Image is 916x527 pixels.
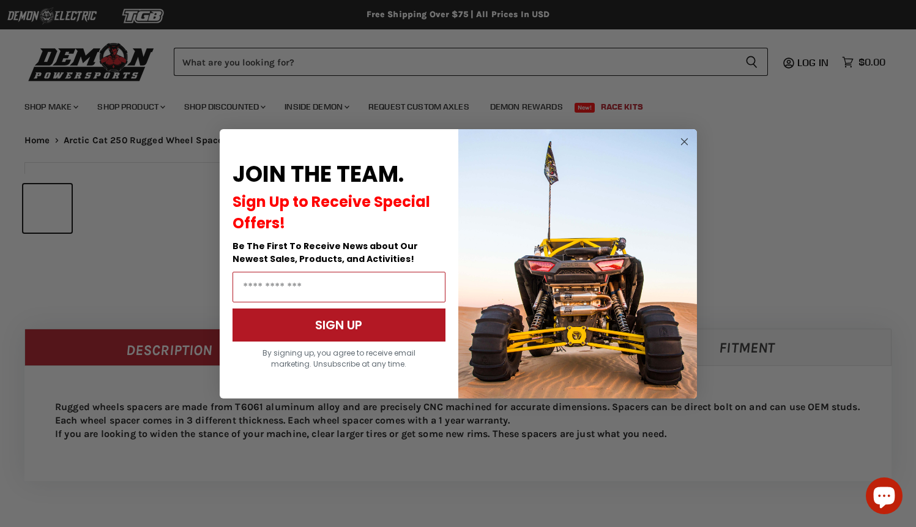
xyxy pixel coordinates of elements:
[233,192,430,233] span: Sign Up to Receive Special Offers!
[862,477,906,517] inbox-online-store-chat: Shopify online store chat
[233,159,404,190] span: JOIN THE TEAM.
[233,308,445,342] button: SIGN UP
[233,240,418,265] span: Be The First To Receive News about Our Newest Sales, Products, and Activities!
[263,348,415,369] span: By signing up, you agree to receive email marketing. Unsubscribe at any time.
[233,272,445,302] input: Email Address
[458,129,697,398] img: a9095488-b6e7-41ba-879d-588abfab540b.jpeg
[677,134,692,149] button: Close dialog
